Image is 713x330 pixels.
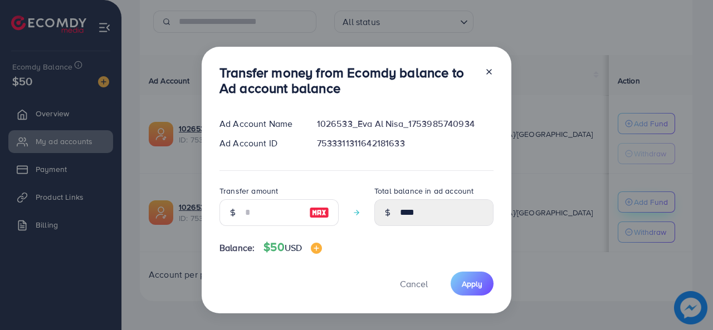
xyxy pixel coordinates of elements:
div: 7533311311642181633 [308,137,502,150]
label: Transfer amount [219,185,278,196]
div: Ad Account ID [211,137,308,150]
span: Balance: [219,242,255,254]
img: image [311,243,322,254]
button: Apply [451,272,494,295]
div: Ad Account Name [211,117,308,130]
div: 1026533_Eva Al Nisa_1753985740934 [308,117,502,130]
button: Cancel [386,272,442,295]
label: Total balance in ad account [374,185,473,196]
img: image [309,206,329,219]
span: Apply [462,278,482,289]
span: USD [285,242,302,254]
h3: Transfer money from Ecomdy balance to Ad account balance [219,65,476,97]
h4: $50 [263,240,322,254]
span: Cancel [400,278,428,290]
